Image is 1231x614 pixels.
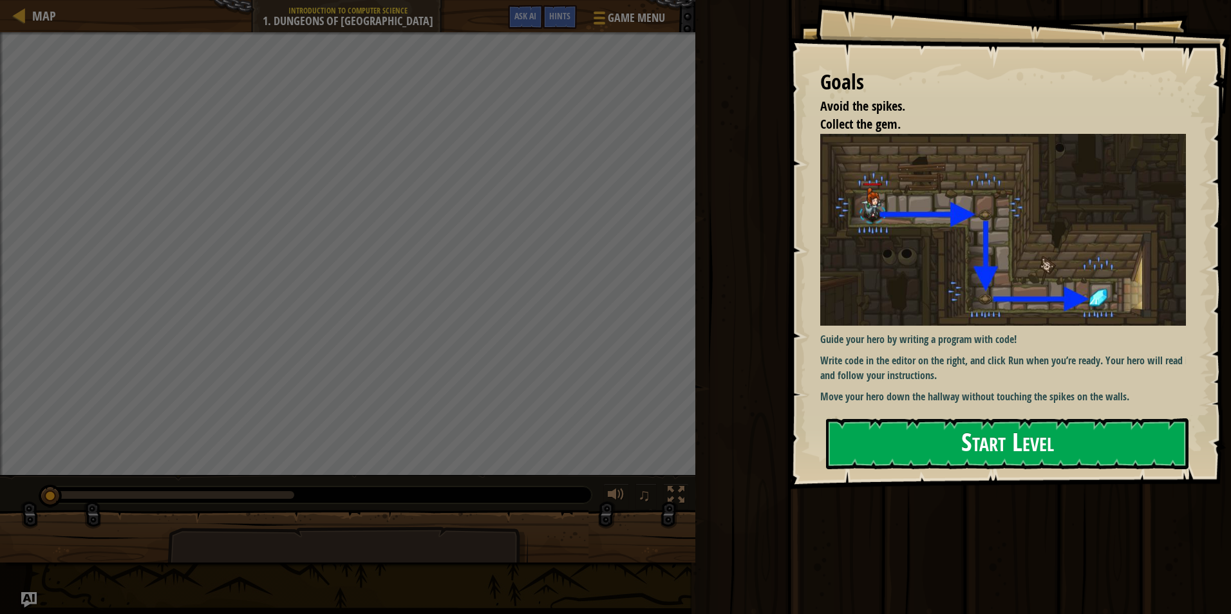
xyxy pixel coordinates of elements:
button: Start Level [826,418,1189,469]
li: Avoid the spikes. [804,97,1183,116]
p: Write code in the editor on the right, and click Run when you’re ready. Your hero will read it an... [820,353,1196,383]
button: Toggle fullscreen [663,483,689,510]
span: ♫ [638,485,651,505]
span: Hints [549,10,570,22]
button: Adjust volume [603,483,629,510]
div: Goals [820,68,1186,97]
span: Game Menu [608,10,665,26]
span: Collect the gem. [820,115,901,133]
button: Ask AI [21,592,37,608]
p: Guide your hero by writing a program with code! [820,332,1196,347]
li: Collect the gem. [804,115,1183,134]
a: Map [26,7,56,24]
span: Avoid the spikes. [820,97,905,115]
p: Move your hero down the hallway without touching the spikes on the walls. [820,389,1196,404]
button: ♫ [635,483,657,510]
span: Map [32,7,56,24]
button: Ask AI [508,5,543,29]
span: Ask AI [514,10,536,22]
button: Game Menu [583,5,673,35]
img: Dungeons of kithgard [820,134,1196,326]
